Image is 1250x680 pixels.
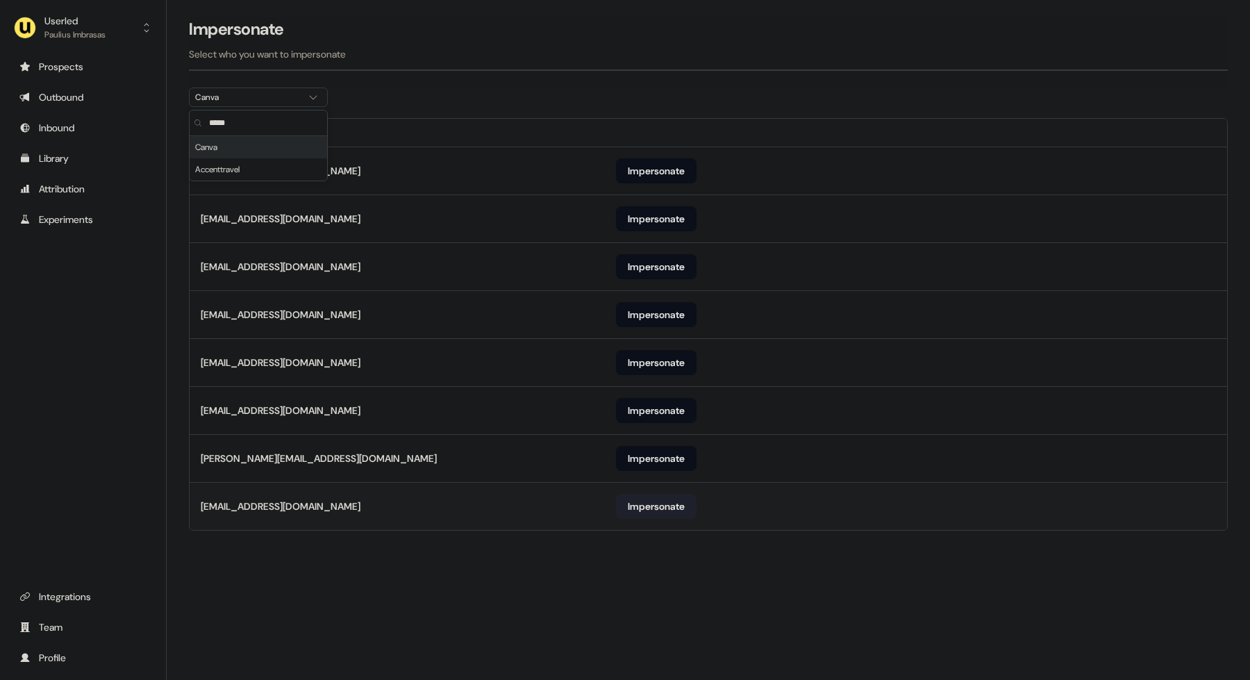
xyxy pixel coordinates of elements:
[11,586,155,608] a: Go to integrations
[44,14,106,28] div: Userled
[190,119,605,147] th: Email
[201,404,360,417] div: [EMAIL_ADDRESS][DOMAIN_NAME]
[11,616,155,638] a: Go to team
[19,90,147,104] div: Outbound
[11,208,155,231] a: Go to experiments
[189,47,1228,61] p: Select who you want to impersonate
[11,56,155,78] a: Go to prospects
[616,446,697,471] button: Impersonate
[195,90,299,104] div: Canva
[616,206,697,231] button: Impersonate
[616,158,697,183] button: Impersonate
[189,88,328,107] button: Canva
[201,356,360,370] div: [EMAIL_ADDRESS][DOMAIN_NAME]
[190,136,327,158] div: Canva
[19,620,147,634] div: Team
[19,590,147,604] div: Integrations
[201,451,437,465] div: [PERSON_NAME][EMAIL_ADDRESS][DOMAIN_NAME]
[201,499,360,513] div: [EMAIL_ADDRESS][DOMAIN_NAME]
[616,350,697,375] button: Impersonate
[19,651,147,665] div: Profile
[11,647,155,669] a: Go to profile
[616,254,697,279] button: Impersonate
[616,494,697,519] button: Impersonate
[616,302,697,327] button: Impersonate
[11,11,155,44] button: UserledPaulius Imbrasas
[189,19,284,40] h3: Impersonate
[19,60,147,74] div: Prospects
[44,28,106,42] div: Paulius Imbrasas
[19,151,147,165] div: Library
[190,158,327,181] div: Accenttravel
[19,182,147,196] div: Attribution
[19,121,147,135] div: Inbound
[201,212,360,226] div: [EMAIL_ADDRESS][DOMAIN_NAME]
[11,86,155,108] a: Go to outbound experience
[201,308,360,322] div: [EMAIL_ADDRESS][DOMAIN_NAME]
[11,117,155,139] a: Go to Inbound
[201,260,360,274] div: [EMAIL_ADDRESS][DOMAIN_NAME]
[19,213,147,226] div: Experiments
[11,178,155,200] a: Go to attribution
[11,147,155,169] a: Go to templates
[616,398,697,423] button: Impersonate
